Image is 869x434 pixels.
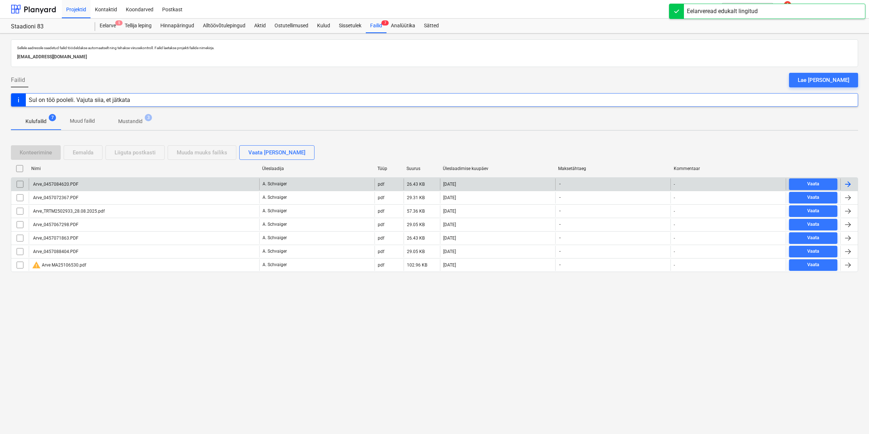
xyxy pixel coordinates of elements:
[687,7,758,16] div: Eelarveread edukalt lingitud
[313,19,335,33] a: Kulud
[558,248,561,255] span: -
[674,209,675,214] div: -
[807,220,819,229] div: Vaata
[558,221,561,228] span: -
[70,117,95,125] p: Muud failid
[443,195,456,200] div: [DATE]
[32,236,79,241] div: Arve_0457071863.PDF
[263,262,287,268] p: A. Schvaiger
[789,73,858,87] button: Lae [PERSON_NAME]
[789,246,837,257] button: Vaata
[807,207,819,215] div: Vaata
[798,75,849,85] div: Lae [PERSON_NAME]
[120,19,156,33] a: Tellija leping
[199,19,250,33] a: Alltöövõtulepingud
[407,222,425,227] div: 29.05 KB
[250,19,270,33] a: Aktid
[25,118,47,125] p: Kulufailid
[558,166,668,171] div: Maksetähtaeg
[807,234,819,242] div: Vaata
[807,193,819,202] div: Vaata
[378,263,384,268] div: pdf
[32,209,105,214] div: Arve_TRTM2502933_28.08.2025.pdf
[32,261,41,269] span: warning
[407,166,437,171] div: Suurus
[407,236,425,241] div: 26.43 KB
[156,19,199,33] a: Hinnapäringud
[789,205,837,217] button: Vaata
[443,182,456,187] div: [DATE]
[387,19,420,33] a: Analüütika
[789,219,837,230] button: Vaata
[381,20,389,25] span: 7
[32,249,79,254] div: Arve_0457088404.PDF
[674,182,675,187] div: -
[558,208,561,214] span: -
[558,194,561,201] span: -
[443,249,456,254] div: [DATE]
[263,194,287,201] p: A. Schvaiger
[32,222,79,227] div: Arve_0457067298.PDF
[95,19,120,33] a: Eelarve5
[263,181,287,187] p: A. Schvaiger
[443,166,552,171] div: Üleslaadimise kuupäev
[407,209,425,214] div: 57.36 KB
[407,195,425,200] div: 29.31 KB
[789,259,837,271] button: Vaata
[674,195,675,200] div: -
[17,46,852,50] p: Sellele aadressile saadetud failid töödeldakse automaatselt ning tehakse viirusekontroll. Failid ...
[407,182,425,187] div: 26.43 KB
[263,235,287,241] p: A. Schvaiger
[558,181,561,187] span: -
[115,20,123,25] span: 5
[443,209,456,214] div: [DATE]
[263,208,287,214] p: A. Schvaiger
[407,249,425,254] div: 29.05 KB
[32,195,79,200] div: Arve_0457072367.PDF
[32,261,86,269] div: Arve MA25106530.pdf
[807,247,819,256] div: Vaata
[11,23,87,31] div: Staadioni 83
[263,221,287,228] p: A. Schvaiger
[407,263,427,268] div: 102.96 KB
[789,192,837,204] button: Vaata
[443,236,456,241] div: [DATE]
[248,148,305,157] div: Vaata [PERSON_NAME]
[335,19,366,33] a: Sissetulek
[378,249,384,254] div: pdf
[95,19,120,33] div: Eelarve
[674,166,783,171] div: Kommentaar
[366,19,387,33] div: Failid
[789,232,837,244] button: Vaata
[29,96,130,103] div: Sul on töö pooleli. Vajuta siia, et jätkata
[378,236,384,241] div: pdf
[807,261,819,269] div: Vaata
[420,19,443,33] a: Sätted
[558,262,561,268] span: -
[674,222,675,227] div: -
[674,263,675,268] div: -
[674,249,675,254] div: -
[558,235,561,241] span: -
[674,236,675,241] div: -
[263,248,287,255] p: A. Schvaiger
[239,145,315,160] button: Vaata [PERSON_NAME]
[270,19,313,33] a: Ostutellimused
[789,178,837,190] button: Vaata
[31,166,256,171] div: Nimi
[145,114,152,121] span: 3
[378,222,384,227] div: pdf
[443,222,456,227] div: [DATE]
[17,53,852,61] p: [EMAIL_ADDRESS][DOMAIN_NAME]
[366,19,387,33] a: Failid7
[32,182,79,187] div: Arve_0457084620.PDF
